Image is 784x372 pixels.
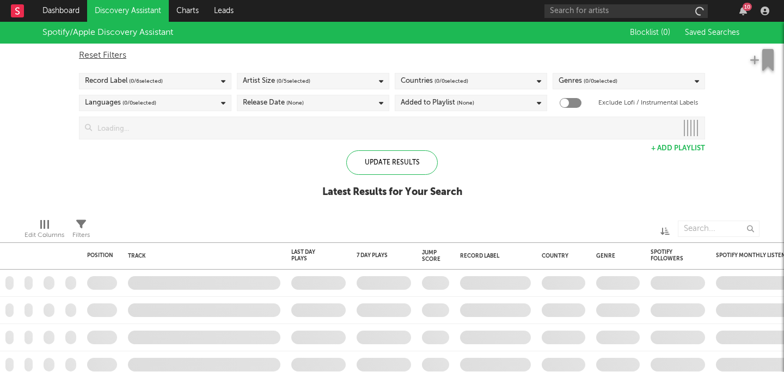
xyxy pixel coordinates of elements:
[401,96,474,109] div: Added to Playlist
[24,215,64,247] div: Edit Columns
[682,28,742,37] button: Saved Searches
[79,49,705,62] div: Reset Filters
[24,229,64,242] div: Edit Columns
[584,75,617,88] span: ( 0 / 0 selected)
[651,145,705,152] button: + Add Playlist
[542,253,580,259] div: Country
[322,186,462,199] div: Latest Results for Your Search
[596,253,634,259] div: Genre
[685,29,742,36] span: Saved Searches
[122,96,156,109] span: ( 0 / 0 selected)
[559,75,617,88] div: Genres
[286,96,304,109] span: (None)
[630,29,670,36] span: Blocklist
[598,96,698,109] label: Exclude Lofi / Instrumental Labels
[651,249,689,262] div: Spotify Followers
[357,252,395,259] div: 7 Day Plays
[85,75,163,88] div: Record Label
[277,75,310,88] span: ( 0 / 5 selected)
[85,96,156,109] div: Languages
[661,29,670,36] span: ( 0 )
[42,26,173,39] div: Spotify/Apple Discovery Assistant
[243,96,304,109] div: Release Date
[457,96,474,109] span: (None)
[678,221,759,237] input: Search...
[72,215,90,247] div: Filters
[544,4,708,18] input: Search for artists
[422,249,440,263] div: Jump Score
[739,7,747,15] button: 10
[401,75,468,88] div: Countries
[291,249,329,262] div: Last Day Plays
[72,229,90,242] div: Filters
[128,253,275,259] div: Track
[743,3,752,11] div: 10
[460,253,525,259] div: Record Label
[346,150,438,175] div: Update Results
[243,75,310,88] div: Artist Size
[129,75,163,88] span: ( 0 / 6 selected)
[434,75,468,88] span: ( 0 / 0 selected)
[87,252,113,259] div: Position
[92,117,677,139] input: Loading...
